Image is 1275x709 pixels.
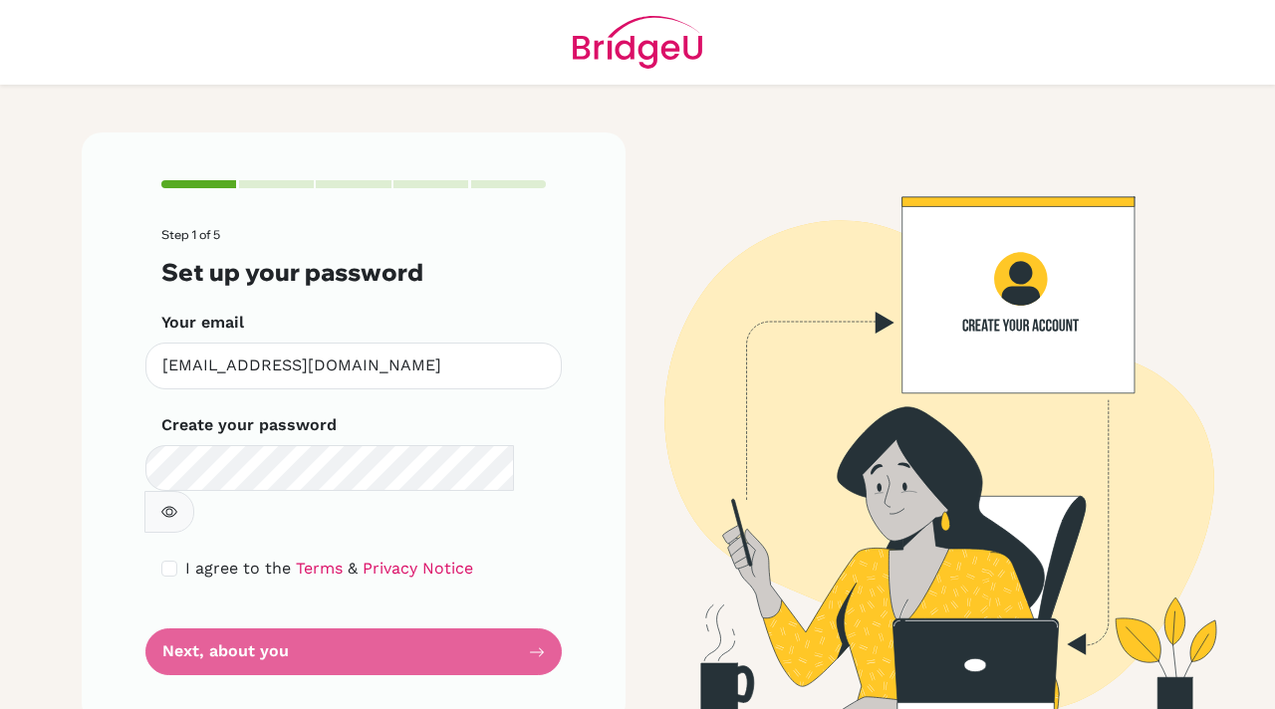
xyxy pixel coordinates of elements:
input: Insert your email* [145,343,562,389]
span: I agree to the [185,559,291,578]
span: & [348,559,358,578]
label: Your email [161,311,244,335]
label: Create your password [161,413,337,437]
a: Privacy Notice [363,559,473,578]
h3: Set up your password [161,258,546,287]
span: Step 1 of 5 [161,227,220,242]
a: Terms [296,559,343,578]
